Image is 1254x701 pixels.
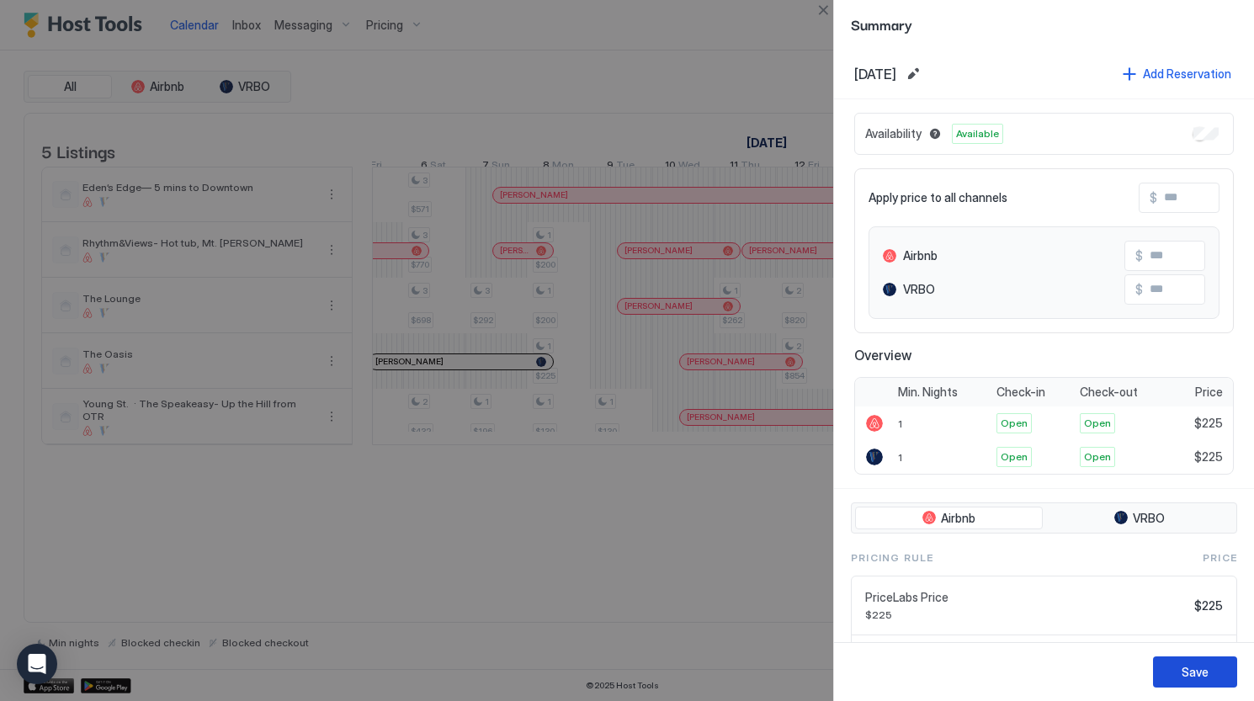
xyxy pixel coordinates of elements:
[1195,385,1223,400] span: Price
[854,347,1234,364] span: Overview
[865,126,922,141] span: Availability
[855,507,1043,530] button: Airbnb
[898,385,958,400] span: Min. Nights
[1001,449,1028,465] span: Open
[1001,416,1028,431] span: Open
[1080,385,1138,400] span: Check-out
[854,66,896,82] span: [DATE]
[1084,449,1111,465] span: Open
[1182,663,1209,681] div: Save
[1194,449,1223,465] span: $225
[1046,507,1234,530] button: VRBO
[865,608,1188,621] span: $225
[851,550,933,566] span: Pricing Rule
[1153,656,1237,688] button: Save
[898,451,902,464] span: 1
[865,590,1188,605] span: PriceLabs Price
[851,13,1237,35] span: Summary
[898,417,902,430] span: 1
[1120,62,1234,85] button: Add Reservation
[851,502,1237,534] div: tab-group
[1150,190,1157,205] span: $
[1194,416,1223,431] span: $225
[869,190,1007,205] span: Apply price to all channels
[996,385,1045,400] span: Check-in
[941,511,975,526] span: Airbnb
[925,124,945,144] button: Blocked dates override all pricing rules and remain unavailable until manually unblocked
[1143,65,1231,82] div: Add Reservation
[903,282,935,297] span: VRBO
[956,126,999,141] span: Available
[903,64,923,84] button: Edit date range
[1194,598,1223,613] span: $225
[1133,511,1165,526] span: VRBO
[17,644,57,684] div: Open Intercom Messenger
[1135,282,1143,297] span: $
[1084,416,1111,431] span: Open
[903,248,938,263] span: Airbnb
[1135,248,1143,263] span: $
[1203,550,1237,566] span: Price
